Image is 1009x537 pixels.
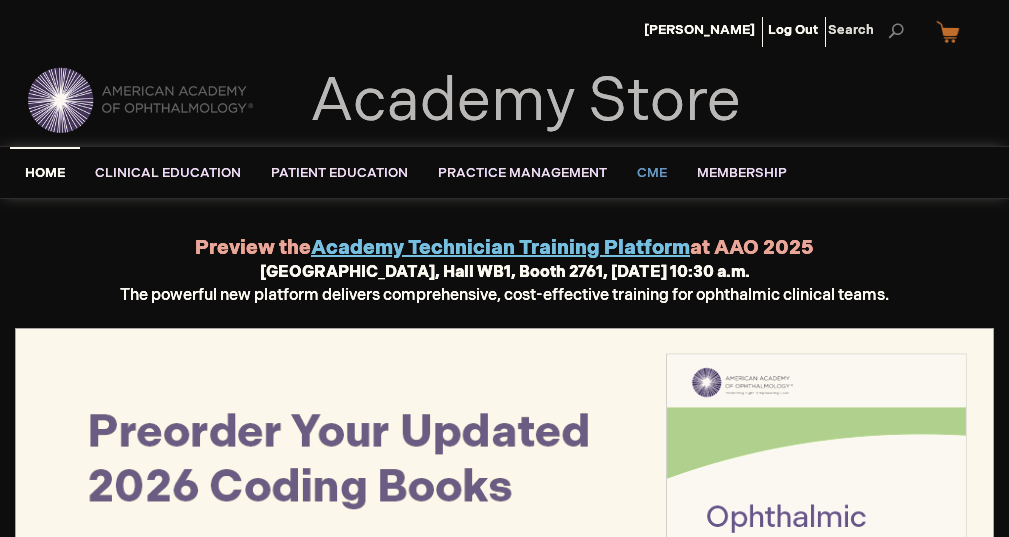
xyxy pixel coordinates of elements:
[768,22,818,38] a: Log Out
[311,236,690,260] a: Academy Technician Training Platform
[697,165,787,181] span: Membership
[644,22,755,38] a: [PERSON_NAME]
[310,66,741,138] a: Academy Store
[25,165,65,181] span: Home
[120,263,889,305] span: The powerful new platform delivers comprehensive, cost-effective training for ophthalmic clinical...
[195,236,814,260] strong: Preview the at AAO 2025
[260,263,750,282] strong: [GEOGRAPHIC_DATA], Hall WB1, Booth 2761, [DATE] 10:30 a.m.
[828,10,904,50] span: Search
[637,165,667,181] span: CME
